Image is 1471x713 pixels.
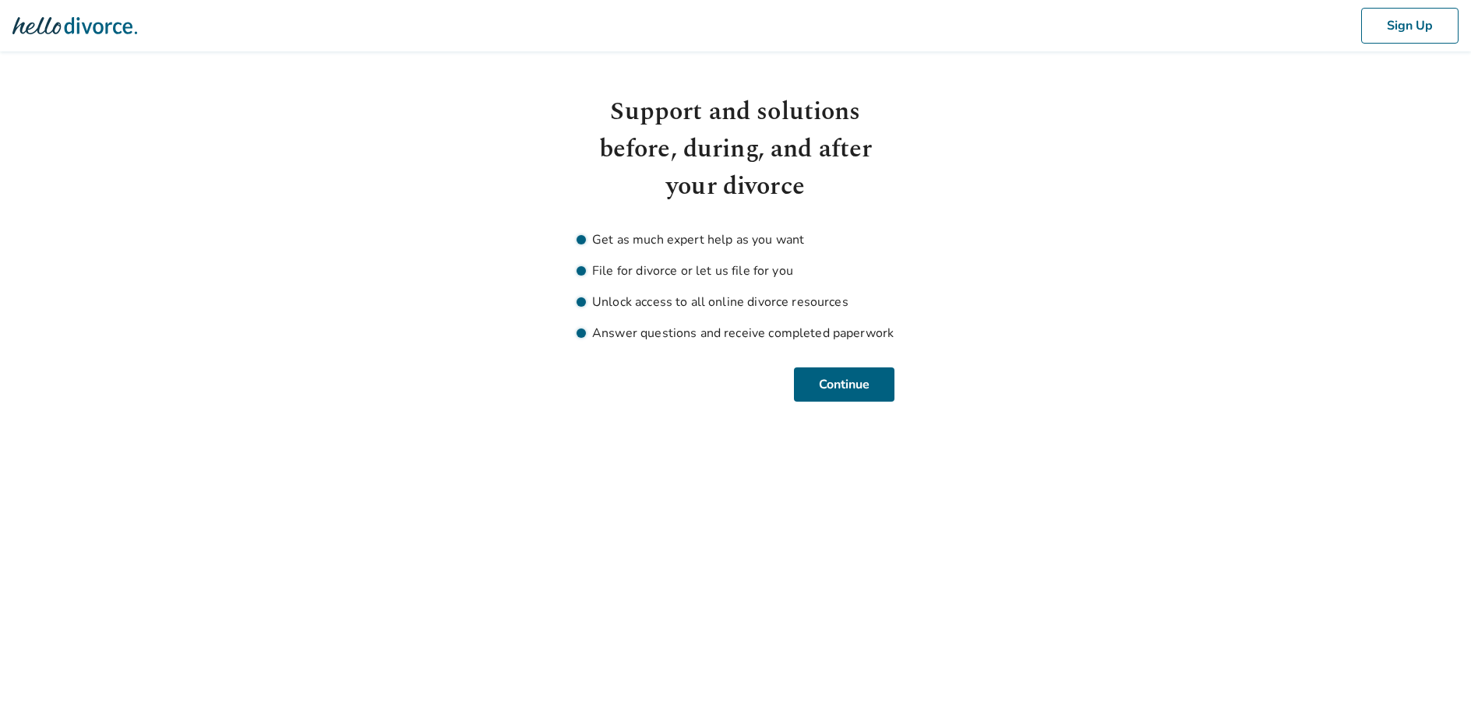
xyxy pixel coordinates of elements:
button: Sign Up [1361,8,1459,44]
h1: Support and solutions before, during, and after your divorce [577,93,894,205]
li: Get as much expert help as you want [577,230,894,249]
li: File for divorce or let us file for you [577,262,894,280]
button: Continue [794,367,894,402]
li: Unlock access to all online divorce resources [577,293,894,311]
img: Hello Divorce Logo [12,10,137,41]
li: Answer questions and receive completed paperwork [577,324,894,342]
